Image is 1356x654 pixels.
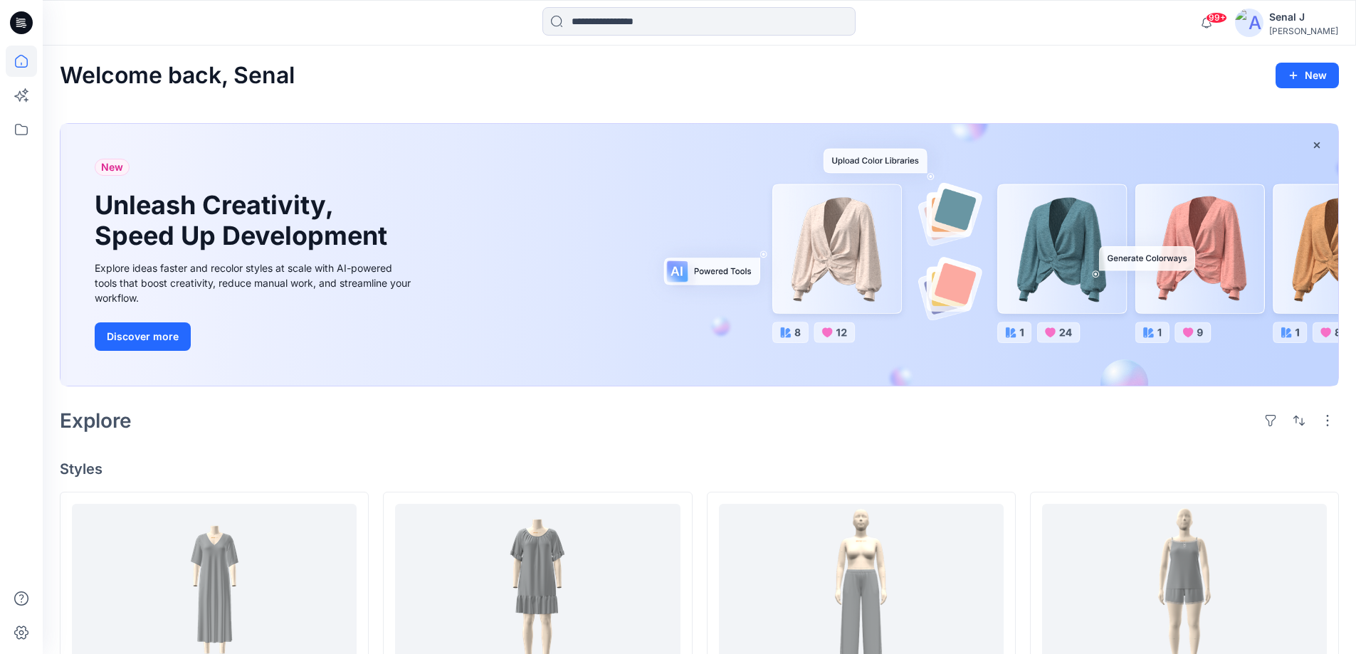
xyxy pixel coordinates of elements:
button: New [1276,63,1339,88]
span: New [101,159,123,176]
button: Discover more [95,322,191,351]
h4: Styles [60,460,1339,478]
div: Explore ideas faster and recolor styles at scale with AI-powered tools that boost creativity, red... [95,260,415,305]
a: Discover more [95,322,415,351]
div: [PERSON_NAME] [1269,26,1338,36]
h1: Unleash Creativity, Speed Up Development [95,190,394,251]
img: avatar [1235,9,1263,37]
span: 99+ [1206,12,1227,23]
h2: Explore [60,409,132,432]
div: Senal J [1269,9,1338,26]
h2: Welcome back, Senal [60,63,295,89]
